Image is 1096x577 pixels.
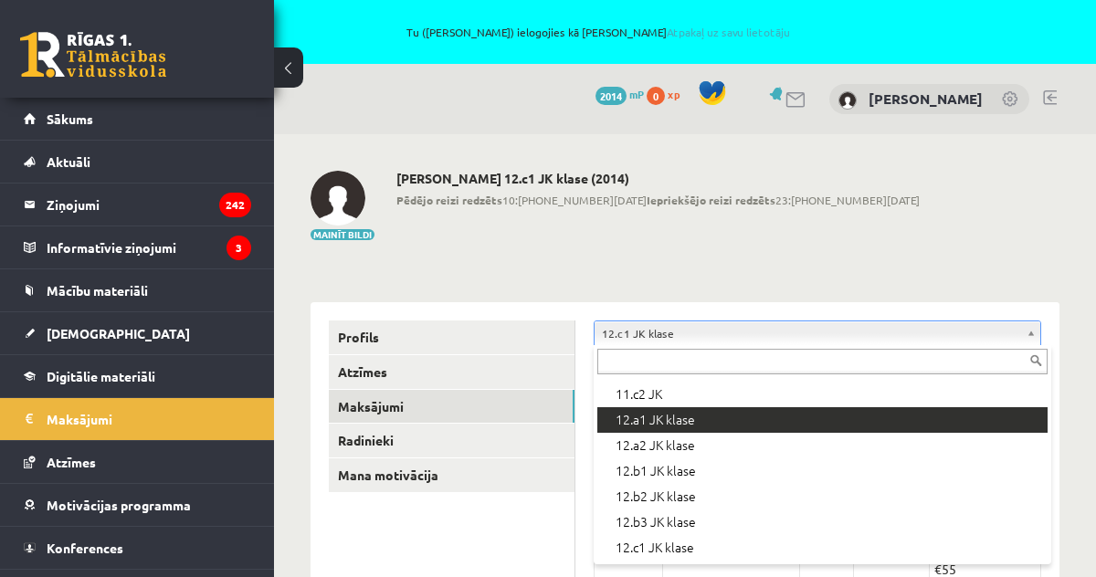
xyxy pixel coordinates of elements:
div: 12.b2 JK klase [597,484,1048,509]
div: 12.b1 JK klase [597,458,1048,484]
div: 12.c1 JK klase [597,535,1048,561]
div: 12.b3 JK klase [597,509,1048,535]
div: 12.a2 JK klase [597,433,1048,458]
div: 12.a1 JK klase [597,407,1048,433]
div: 11.c2 JK [597,382,1048,407]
